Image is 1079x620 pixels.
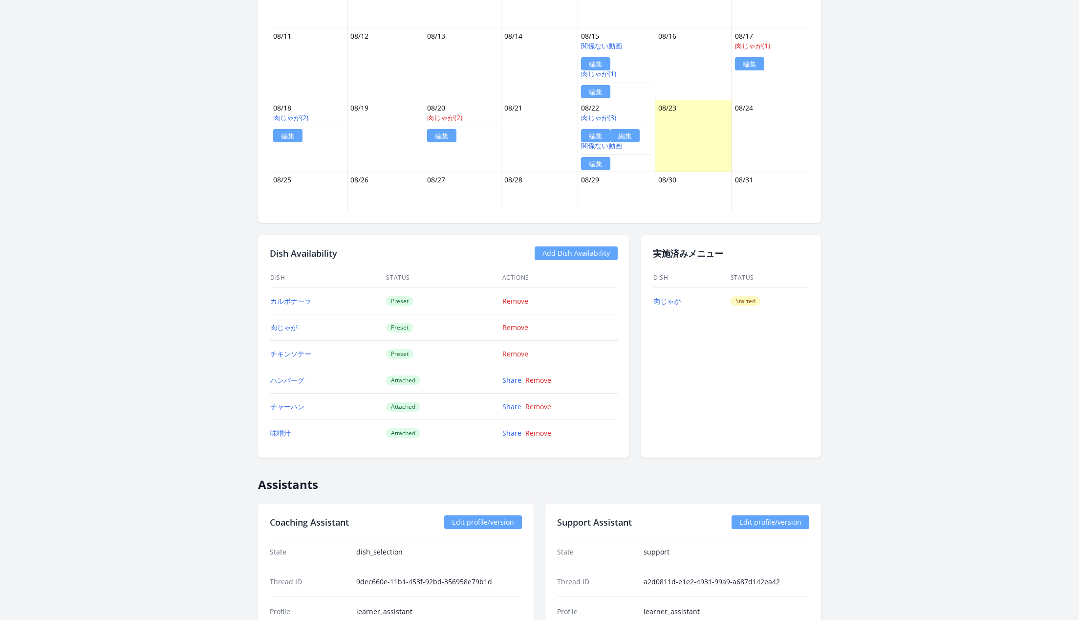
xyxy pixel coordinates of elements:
[270,349,311,358] a: チキンソテー
[501,100,578,172] td: 08/21
[427,129,456,142] a: 編集
[655,100,732,172] td: 08/23
[270,246,337,260] h2: Dish Availability
[557,515,632,529] h2: Support Assistant
[386,428,420,438] span: Attached
[444,515,522,529] a: Edit profile/version
[270,547,348,557] dt: State
[270,402,304,411] a: チャーハン
[386,376,420,385] span: Attached
[730,268,810,288] th: Status
[502,349,528,358] a: Remove
[578,100,655,172] td: 08/22
[525,402,551,411] a: Remove
[581,69,616,78] a: 肉じゃが(1)
[347,28,424,100] td: 08/12
[502,296,528,306] a: Remove
[347,172,424,211] td: 08/26
[356,607,522,617] dd: learner_assistant
[502,402,521,411] a: Share
[655,172,732,211] td: 08/30
[581,57,610,70] a: 編集
[273,129,302,142] a: 編集
[501,172,578,211] td: 08/28
[270,607,348,617] dt: Profile
[732,28,809,100] td: 08/17
[557,547,636,557] dt: State
[644,547,809,557] dd: support
[732,100,809,172] td: 08/24
[424,100,501,172] td: 08/20
[502,323,528,332] a: Remove
[427,113,462,122] a: 肉じゃが(2)
[386,296,413,306] span: Preset
[347,100,424,172] td: 08/19
[502,428,521,438] a: Share
[502,268,618,288] th: Actions
[610,129,640,142] a: 編集
[735,57,764,70] a: 編集
[581,157,610,170] a: 編集
[581,141,622,150] a: 関係ない動画
[655,28,732,100] td: 08/16
[735,41,770,50] a: 肉じゃが(1)
[525,428,551,438] a: Remove
[258,469,821,492] h2: Assistants
[424,172,501,211] td: 08/27
[501,28,578,100] td: 08/14
[386,268,501,288] th: Status
[644,607,809,617] dd: learner_assistant
[731,296,760,306] span: Started
[653,268,730,288] th: Dish
[732,172,809,211] td: 08/31
[386,349,413,359] span: Preset
[270,428,291,438] a: 味噌汁
[581,113,616,122] a: 肉じゃが(3)
[270,323,298,332] a: 肉じゃが
[581,41,622,50] a: 関係ない動画
[578,172,655,211] td: 08/29
[273,113,308,122] a: 肉じゃが(2)
[557,577,636,587] dt: Thread ID
[270,268,386,288] th: Dish
[270,515,349,529] h2: Coaching Assistant
[535,246,618,260] a: Add Dish Availability
[270,28,347,100] td: 08/11
[525,376,551,385] a: Remove
[502,376,521,385] a: Share
[653,296,681,306] a: 肉じゃが
[581,85,610,98] a: 編集
[270,376,304,385] a: ハンバーグ
[356,547,522,557] dd: dish_selection
[653,246,809,260] h2: 実施済みメニュー
[386,402,420,412] span: Attached
[270,100,347,172] td: 08/18
[270,172,347,211] td: 08/25
[644,577,809,587] dd: a2d0811d-e1e2-4931-99a9-a687d142ea42
[578,28,655,100] td: 08/15
[581,129,610,142] a: 編集
[386,323,413,332] span: Preset
[270,296,311,306] a: カルボナーラ
[270,577,348,587] dt: Thread ID
[424,28,501,100] td: 08/13
[732,515,809,529] a: Edit profile/version
[557,607,636,617] dt: Profile
[356,577,522,587] dd: 9dec660e-11b1-453f-92bd-356958e79b1d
